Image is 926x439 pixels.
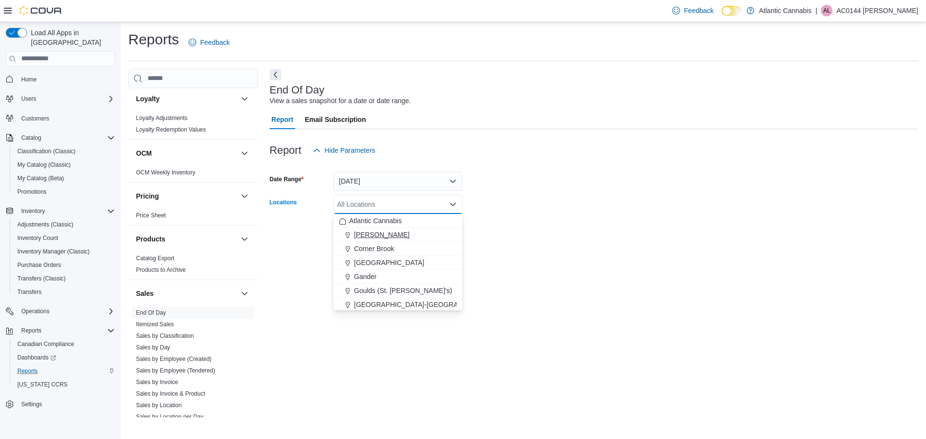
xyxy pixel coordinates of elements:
span: Transfers [17,288,41,296]
span: Feedback [684,6,713,15]
span: Transfers [14,286,115,298]
span: Promotions [17,188,47,196]
input: Dark Mode [722,6,742,16]
span: Corner Brook [354,244,394,253]
span: Products to Archive [136,266,186,274]
p: Atlantic Cannabis [759,5,812,16]
button: [GEOGRAPHIC_DATA]-[GEOGRAPHIC_DATA] [333,298,463,312]
span: My Catalog (Beta) [17,174,64,182]
a: Settings [17,399,46,410]
span: Home [21,76,37,83]
span: Load All Apps in [GEOGRAPHIC_DATA] [27,28,115,47]
h3: Products [136,234,165,244]
span: Canadian Compliance [17,340,74,348]
a: Loyalty Adjustments [136,115,188,121]
span: [GEOGRAPHIC_DATA] [354,258,424,267]
h3: OCM [136,148,152,158]
nav: Complex example [6,68,115,437]
button: Catalog [17,132,45,144]
div: OCM [128,167,258,182]
span: OCM Weekly Inventory [136,169,195,176]
a: Sales by Location [136,402,182,409]
h3: Sales [136,289,154,298]
span: Settings [17,398,115,410]
div: Choose from the following options [333,214,463,368]
button: Sales [136,289,237,298]
button: Sales [239,288,250,299]
span: Dashboards [17,354,56,361]
a: Products to Archive [136,266,186,273]
a: Canadian Compliance [14,338,78,350]
span: Dashboards [14,352,115,363]
a: Adjustments (Classic) [14,219,77,230]
button: Home [2,72,119,86]
span: Hide Parameters [325,146,375,155]
button: Next [270,69,281,80]
span: Catalog Export [136,254,174,262]
button: My Catalog (Classic) [10,158,119,172]
img: Cova [19,6,63,15]
button: Users [17,93,40,105]
span: Customers [21,115,49,122]
button: Inventory [17,205,49,217]
span: Washington CCRS [14,379,115,390]
h3: Report [270,145,301,156]
span: Sales by Employee (Tendered) [136,367,215,374]
div: AC0144 Lawrenson Dennis [821,5,832,16]
p: | [816,5,817,16]
span: Customers [17,112,115,124]
a: Inventory Count [14,232,62,244]
div: Products [128,253,258,279]
button: Inventory Count [10,231,119,245]
button: Close list of options [449,200,457,208]
a: Customers [17,113,53,124]
span: Inventory Manager (Classic) [17,248,90,255]
span: Inventory [21,207,45,215]
a: Transfers (Classic) [14,273,69,284]
div: View a sales snapshot for a date or date range. [270,96,411,106]
a: Home [17,74,41,85]
span: Purchase Orders [14,259,115,271]
span: Reports [21,327,41,334]
h1: Reports [128,30,179,49]
span: [PERSON_NAME] [354,230,409,239]
a: Dashboards [10,351,119,364]
span: Adjustments (Classic) [14,219,115,230]
span: Transfers (Classic) [14,273,115,284]
span: Sales by Invoice & Product [136,390,205,398]
button: OCM [239,147,250,159]
div: Loyalty [128,112,258,139]
button: Hide Parameters [309,141,379,160]
span: Feedback [200,38,230,47]
a: My Catalog (Classic) [14,159,75,171]
button: Adjustments (Classic) [10,218,119,231]
button: Gander [333,270,463,284]
span: Sales by Location per Day [136,413,204,421]
a: Itemized Sales [136,321,174,328]
span: Sales by Classification [136,332,194,340]
span: Goulds (St. [PERSON_NAME]'s) [354,286,452,295]
button: Loyalty [136,94,237,104]
span: Inventory Count [14,232,115,244]
a: [US_STATE] CCRS [14,379,71,390]
a: Loyalty Redemption Values [136,126,206,133]
span: Operations [21,307,50,315]
a: Sales by Classification [136,333,194,339]
h3: Pricing [136,191,159,201]
a: Sales by Employee (Created) [136,356,212,362]
button: Inventory Manager (Classic) [10,245,119,258]
span: My Catalog (Classic) [14,159,115,171]
a: Price Sheet [136,212,166,219]
button: Loyalty [239,93,250,105]
button: Reports [17,325,45,336]
button: Goulds (St. [PERSON_NAME]'s) [333,284,463,298]
span: Home [17,73,115,85]
h3: End Of Day [270,84,325,96]
span: Classification (Classic) [17,147,76,155]
span: Sales by Day [136,344,170,351]
span: Adjustments (Classic) [17,221,73,228]
button: Products [239,233,250,245]
button: Users [2,92,119,106]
